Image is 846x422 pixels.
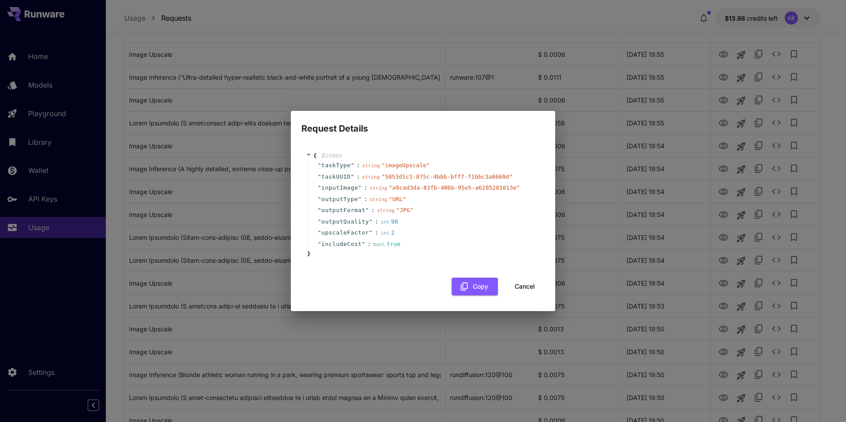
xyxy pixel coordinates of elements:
[389,196,406,202] span: " URL "
[321,152,342,159] span: 8 item s
[452,278,498,296] button: Copy
[382,162,430,169] span: " imageUpscale "
[370,185,387,191] span: string
[367,240,371,249] span: :
[356,161,360,170] span: :
[321,228,369,237] span: upscaleFactor
[318,162,321,169] span: "
[370,197,387,202] span: string
[318,184,321,191] span: "
[375,228,378,237] span: :
[389,184,520,191] span: " a9cad3da-83fb-406b-95e5-a6285281013e "
[381,217,398,226] div: 98
[375,217,378,226] span: :
[321,183,358,192] span: inputImage
[351,162,354,169] span: "
[362,163,380,169] span: string
[321,240,362,249] span: includeCost
[321,172,351,181] span: taskUUID
[351,173,354,180] span: "
[313,151,317,160] span: {
[373,240,401,249] div: true
[358,184,362,191] span: "
[321,195,358,204] span: outputType
[369,229,373,236] span: "
[318,207,321,213] span: "
[505,278,545,296] button: Cancel
[318,196,321,202] span: "
[291,111,555,136] h2: Request Details
[369,218,373,225] span: "
[382,173,512,180] span: " 5853d1c1-875c-4bbb-bff7-f1bbc3a8660d "
[381,219,390,225] span: int
[371,206,375,215] span: :
[377,208,394,213] span: string
[318,229,321,236] span: "
[358,196,362,202] span: "
[318,241,321,247] span: "
[306,250,311,258] span: }
[321,206,365,215] span: outputFormat
[364,195,367,204] span: :
[364,183,367,192] span: :
[318,218,321,225] span: "
[381,228,395,237] div: 2
[365,207,369,213] span: "
[321,161,351,170] span: taskType
[362,174,380,180] span: string
[318,173,321,180] span: "
[381,230,390,236] span: int
[321,217,369,226] span: outputQuality
[362,241,365,247] span: "
[396,207,413,213] span: " JPG "
[373,242,385,247] span: bool
[356,172,360,181] span: :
